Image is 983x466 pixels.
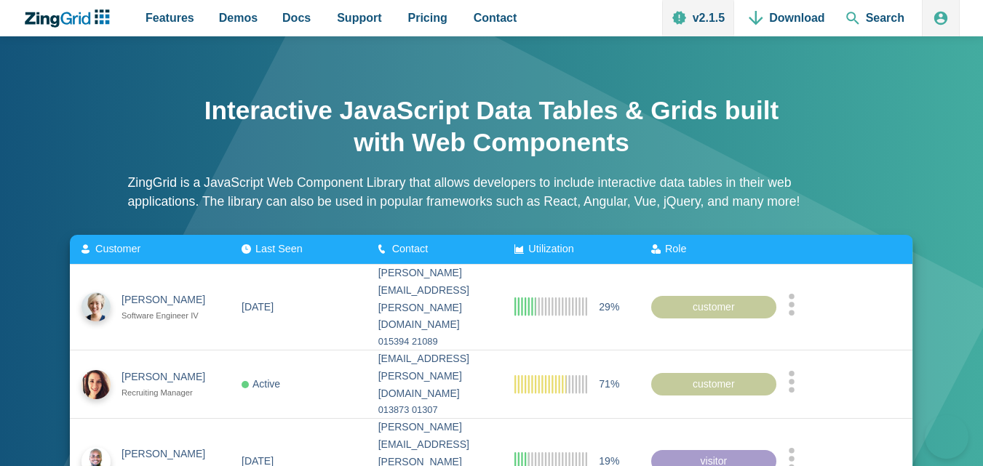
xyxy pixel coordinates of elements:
div: [PERSON_NAME][EMAIL_ADDRESS][PERSON_NAME][DOMAIN_NAME] [378,265,492,334]
div: [PERSON_NAME] [122,292,218,309]
span: 29% [600,298,620,316]
iframe: Toggle Customer Support [925,415,968,459]
h1: Interactive JavaScript Data Tables & Grids built with Web Components [201,95,783,158]
div: Active [242,375,280,393]
div: Recruiting Manager [122,386,218,400]
div: [EMAIL_ADDRESS][PERSON_NAME][DOMAIN_NAME] [378,350,492,402]
span: Features [146,8,194,28]
div: [PERSON_NAME] [122,369,218,386]
div: [PERSON_NAME] [122,446,218,463]
span: Role [665,243,687,254]
span: Last Seen [255,243,303,254]
a: ZingChart Logo. Click to return to the homepage [23,9,117,28]
div: customer [651,295,776,318]
span: Support [337,8,381,28]
span: Pricing [408,8,447,28]
div: Software Engineer IV [122,309,218,323]
span: Docs [282,8,311,28]
span: Demos [219,8,258,28]
span: Utilization [529,243,574,254]
span: Customer [95,243,140,254]
span: Contact [474,8,517,28]
div: [DATE] [242,298,274,316]
div: customer [651,372,776,395]
span: Contact [392,243,429,254]
p: ZingGrid is a JavaScript Web Component Library that allows developers to include interactive data... [128,173,856,212]
span: 71% [600,375,620,393]
div: 015394 21089 [378,334,492,350]
div: 013873 01307 [378,402,492,418]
